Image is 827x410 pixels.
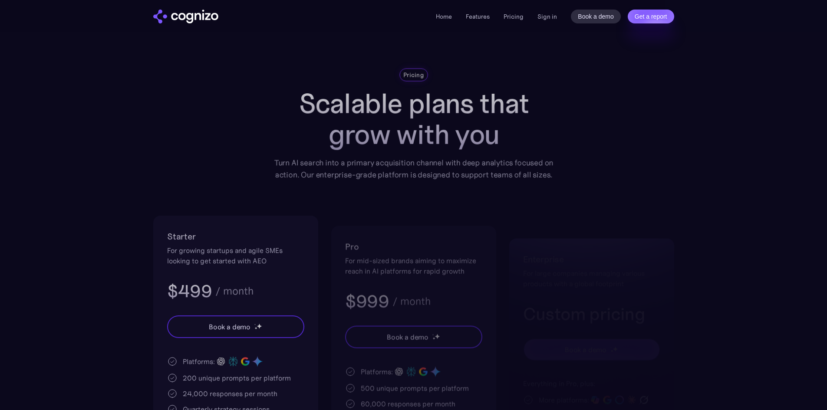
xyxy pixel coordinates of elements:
img: star [432,334,433,335]
div: 24,000 responses per month [183,388,277,399]
img: star [610,347,611,348]
a: Book a demostarstarstar [167,315,304,338]
div: Everything in Pro, plus: [523,378,660,389]
div: Turn AI search into a primary acquisition channel with deep analytics focused on action. Our ente... [267,157,559,180]
a: Sign in [537,11,557,22]
h3: Custom pricing [523,303,660,325]
h3: $499 [167,280,212,302]
img: cognizo logo [153,10,218,23]
h2: Enterprise [523,253,660,266]
img: star [254,324,255,325]
div: / month [392,296,430,307]
div: Pricing [403,71,424,79]
a: Pricing [504,13,524,20]
div: For large companies managing various products with a global footprint [523,268,660,289]
img: star [432,337,435,340]
a: Features [466,13,490,20]
div: 60,000 responses per month [361,399,455,409]
div: / month [215,286,253,296]
a: home [153,10,218,23]
div: Book a demo [386,332,428,342]
div: Book a demo [208,321,250,332]
a: Book a demo [571,10,621,23]
div: For growing startups and agile SMEs looking to get started with AEO [167,245,304,266]
a: Book a demostarstarstar [523,338,660,361]
div: For mid-sized brands aiming to maximize reach in AI platforms for rapid growth [345,256,482,276]
h3: $999 [345,290,389,313]
img: star [254,327,257,330]
div: 500 unique prompts per platform [361,383,469,394]
img: star [610,350,613,353]
h2: Pro [345,240,482,254]
div: 200 unique prompts per platform [183,373,291,383]
img: star [612,346,618,351]
img: star [256,323,262,329]
a: Book a demostarstarstar [345,326,482,348]
a: Home [436,13,452,20]
img: star [434,333,440,339]
div: Platforms: [183,356,215,367]
h2: Starter [167,230,304,243]
a: Get a report [628,10,674,23]
h1: Scalable plans that grow with you [267,88,559,150]
div: Book a demo [564,344,606,355]
div: More platforms: [539,395,589,405]
div: Platforms: [361,367,393,377]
